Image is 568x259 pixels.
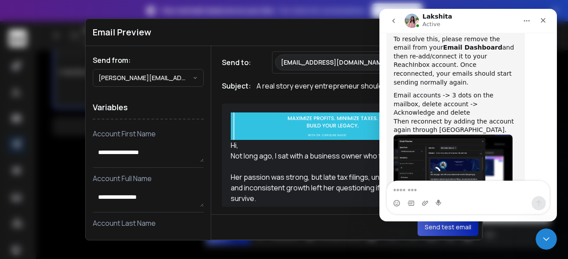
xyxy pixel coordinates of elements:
h1: Send to: [222,57,257,68]
div: Not long ago, I sat with a business owner who felt like giving up. Her passion was strong, but la... [231,151,453,214]
p: Account Last Name [93,218,204,228]
h1: Variables [93,96,204,120]
button: Start recording [56,191,63,198]
h1: Send from: [93,55,204,66]
button: Send a message… [152,187,166,201]
div: To resolve this, please remove the email from your and then re-add/connect it to your ReachInbox ... [14,26,138,78]
div: Hi, [231,112,453,151]
button: Emoji picker [14,191,21,198]
b: Email Dashboard [64,35,123,42]
p: Account First Name [93,128,204,139]
textarea: Message… [8,172,170,187]
iframe: Intercom live chat [536,228,557,250]
p: [EMAIL_ADDRESS][DOMAIN_NAME] [281,58,388,67]
div: Then reconnect by adding the account again through [GEOGRAPHIC_DATA]. [14,108,138,126]
button: Send test email [418,218,478,236]
iframe: Intercom live chat [379,9,557,221]
p: Account Full Name [93,173,204,184]
h1: Subject: [222,81,251,98]
p: A real story every entrepreneur should hear [256,81,399,98]
button: Gif picker [28,191,35,198]
div: Email accounts -> 3 dots on the mailbox, delete account -> Acknowledge and delete [14,82,138,108]
p: [PERSON_NAME][EMAIL_ADDRESS][DOMAIN_NAME] [99,73,193,82]
button: Upload attachment [42,191,49,198]
h1: Email Preview [93,26,151,39]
